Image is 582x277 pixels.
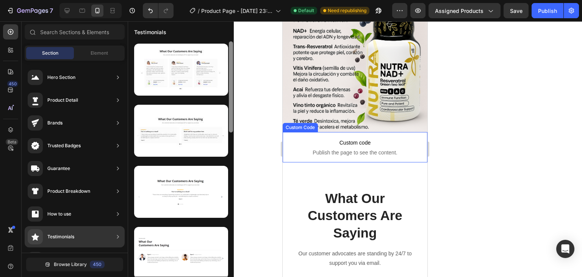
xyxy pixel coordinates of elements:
[91,50,108,57] span: Element
[42,50,58,57] span: Section
[429,3,501,18] button: Assigned Products
[556,240,574,258] div: Open Intercom Messenger
[7,81,18,87] div: 450
[328,7,366,14] span: Need republishing
[510,8,523,14] span: Save
[25,24,125,39] input: Search Sections & Elements
[26,258,123,271] button: Browse Library450
[47,187,90,195] div: Product Breakdown
[298,7,314,14] span: Default
[47,165,70,172] div: Guarantee
[201,7,272,15] span: Product Page - [DATE] 23:55:01
[54,261,87,268] span: Browse Library
[6,139,18,145] div: Beta
[90,261,105,268] div: 450
[3,3,56,18] button: 7
[47,210,71,218] div: How to use
[198,7,200,15] span: /
[47,96,78,104] div: Product Detail
[47,142,81,150] div: Trusted Badges
[283,21,427,277] iframe: Design area
[50,6,53,15] p: 7
[143,3,174,18] div: Undo/Redo
[504,3,529,18] button: Save
[47,119,63,127] div: Brands
[435,7,483,15] span: Assigned Products
[47,74,75,81] div: Hero Section
[532,3,563,18] button: Publish
[47,233,74,241] div: Testimonials
[538,7,557,15] div: Publish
